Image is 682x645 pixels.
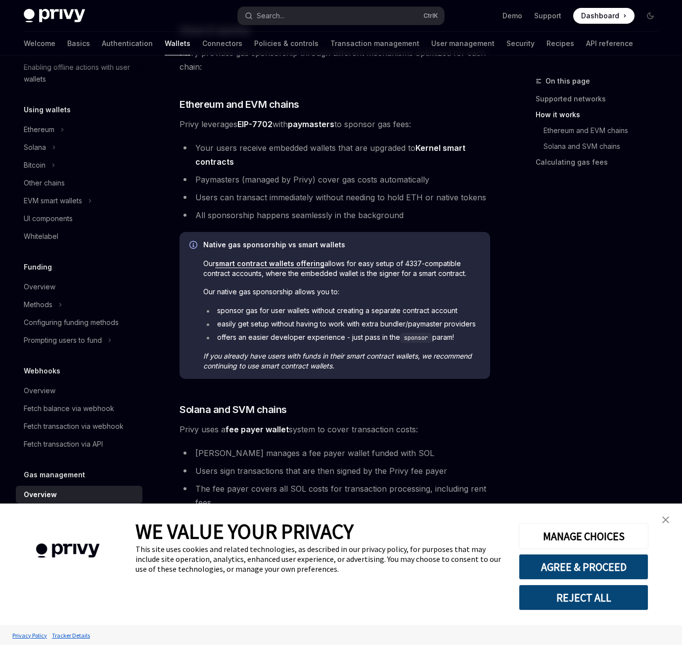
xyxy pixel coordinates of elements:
[203,240,345,249] strong: Native gas sponsorship vs smart wallets
[431,32,495,55] a: User management
[24,385,55,397] div: Overview
[16,486,142,504] a: Overview
[10,627,49,644] a: Privacy Policy
[202,32,242,55] a: Connectors
[642,8,658,24] button: Toggle dark mode
[237,119,273,130] a: EIP-7702
[656,510,676,530] a: close banner
[180,403,287,416] span: Solana and SVM chains
[24,141,46,153] div: Solana
[16,58,142,88] a: Enabling offline actions with user wallets
[24,177,65,189] div: Other chains
[215,259,324,268] a: smart contract wallets offering
[15,529,121,572] img: company logo
[24,104,71,116] h5: Using wallets
[180,117,490,131] span: Privy leverages with to sponsor gas fees:
[203,287,480,297] span: Our native gas sponsorship allows you to:
[16,228,142,245] a: Whitelabel
[180,97,299,111] span: Ethereum and EVM chains
[519,585,648,610] button: REJECT ALL
[24,299,52,311] div: Methods
[24,61,136,85] div: Enabling offline actions with user wallets
[24,365,60,377] h5: Webhooks
[16,174,142,192] a: Other chains
[586,32,633,55] a: API reference
[203,259,480,278] span: Our allows for easy setup of 4337-compatible contract accounts, where the embedded wallet is the ...
[203,332,480,343] li: offers an easier developer experience - just pass in the param!
[189,241,199,251] svg: Info
[257,10,284,22] div: Search...
[24,438,103,450] div: Fetch transaction via API
[16,382,142,400] a: Overview
[536,107,666,123] a: How it works
[136,518,354,544] span: WE VALUE YOUR PRIVACY
[288,119,334,129] strong: paymasters
[536,91,666,107] a: Supported networks
[573,8,635,24] a: Dashboard
[24,281,55,293] div: Overview
[49,627,92,644] a: Tracker Details
[16,435,142,453] a: Fetch transaction via API
[16,210,142,228] a: UI components
[544,138,666,154] a: Solana and SVM chains
[180,141,490,169] li: Your users receive embedded wallets that are upgraded to
[67,32,90,55] a: Basics
[180,446,490,460] li: [PERSON_NAME] manages a fee payer wallet funded with SOL
[546,32,574,55] a: Recipes
[102,32,153,55] a: Authentication
[24,195,82,207] div: EVM smart wallets
[24,403,114,415] div: Fetch balance via webhook
[24,489,57,501] div: Overview
[544,123,666,138] a: Ethereum and EVM chains
[24,124,54,136] div: Ethereum
[180,173,490,186] li: Paymasters (managed by Privy) cover gas costs automatically
[423,12,438,20] span: Ctrl K
[546,75,590,87] span: On this page
[506,32,535,55] a: Security
[203,306,480,316] li: sponsor gas for user wallets without creating a separate contract account
[24,317,119,328] div: Configuring funding methods
[180,482,490,509] li: The fee payer covers all SOL costs for transaction processing, including rent fees
[519,554,648,580] button: AGREE & PROCEED
[400,333,432,343] code: sponsor
[203,319,480,329] li: easily get setup without having to work with extra bundler/paymaster providers
[16,314,142,331] a: Configuring funding methods
[238,7,444,25] button: Search...CtrlK
[165,32,190,55] a: Wallets
[24,213,73,225] div: UI components
[180,422,490,436] span: Privy uses a system to cover transaction costs:
[24,159,45,171] div: Bitcoin
[330,32,419,55] a: Transaction management
[24,420,124,432] div: Fetch transaction via webhook
[536,154,666,170] a: Calculating gas fees
[24,230,58,242] div: Whitelabel
[16,278,142,296] a: Overview
[24,261,52,273] h5: Funding
[24,32,55,55] a: Welcome
[502,11,522,21] a: Demo
[136,544,504,574] div: This site uses cookies and related technologies, as described in our privacy policy, for purposes...
[180,190,490,204] li: Users can transact immediately without needing to hold ETH or native tokens
[24,469,85,481] h5: Gas management
[581,11,619,21] span: Dashboard
[226,424,289,434] strong: fee payer wallet
[180,464,490,478] li: Users sign transactions that are then signed by the Privy fee payer
[534,11,561,21] a: Support
[16,417,142,435] a: Fetch transaction via webhook
[519,523,648,549] button: MANAGE CHOICES
[254,32,318,55] a: Policies & controls
[662,516,669,523] img: close banner
[203,352,472,370] em: If you already have users with funds in their smart contract wallets, we recommend continuing to ...
[180,46,490,74] span: Privy provides gas sponsorship through different mechanisms optimized for each chain:
[24,334,102,346] div: Prompting users to fund
[16,400,142,417] a: Fetch balance via webhook
[24,9,85,23] img: dark logo
[180,208,490,222] li: All sponsorship happens seamlessly in the background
